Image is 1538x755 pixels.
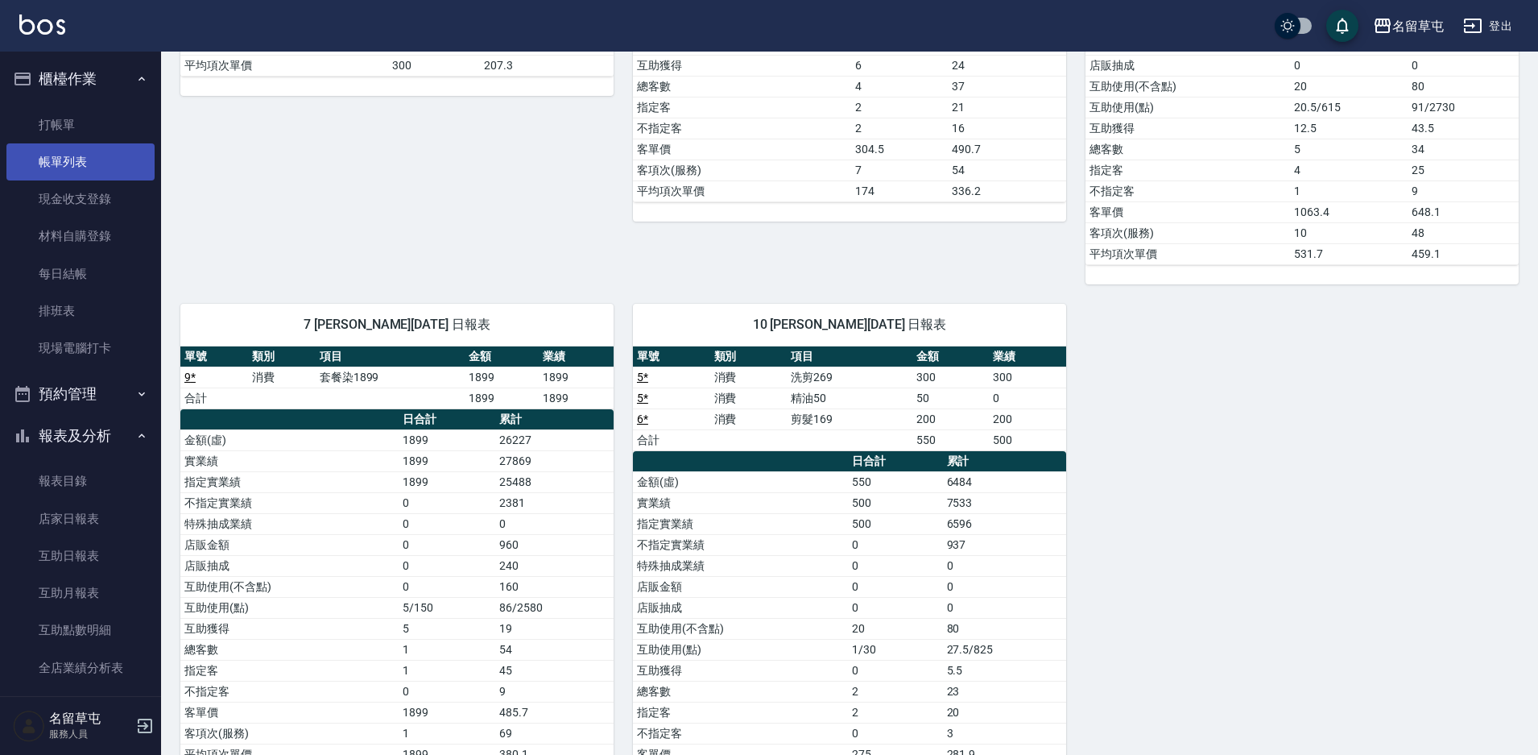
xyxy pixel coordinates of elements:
[495,450,614,471] td: 27869
[943,492,1066,513] td: 7533
[943,702,1066,723] td: 20
[495,597,614,618] td: 86/2580
[851,118,948,139] td: 2
[399,555,495,576] td: 0
[180,513,399,534] td: 特殊抽成業績
[1085,222,1290,243] td: 客項次(服務)
[943,555,1066,576] td: 0
[943,513,1066,534] td: 6596
[851,97,948,118] td: 2
[388,55,480,76] td: 300
[6,537,155,575] a: 互助日報表
[399,576,495,597] td: 0
[948,118,1066,139] td: 16
[465,346,540,367] th: 金額
[180,576,399,597] td: 互助使用(不含點)
[948,55,1066,76] td: 24
[180,597,399,618] td: 互助使用(點)
[787,409,912,429] td: 剪髮169
[49,727,131,741] p: 服務人員
[399,681,495,702] td: 0
[848,660,943,681] td: 0
[848,702,943,723] td: 2
[943,471,1066,492] td: 6484
[633,97,851,118] td: 指定客
[633,160,851,180] td: 客項次(服務)
[633,139,851,160] td: 客單價
[1290,222,1408,243] td: 10
[495,660,614,681] td: 45
[6,575,155,612] a: 互助月報表
[495,555,614,576] td: 240
[943,451,1066,472] th: 累計
[1408,243,1519,264] td: 459.1
[633,429,710,450] td: 合計
[1290,76,1408,97] td: 20
[851,160,948,180] td: 7
[848,639,943,660] td: 1/30
[1085,118,1290,139] td: 互助獲得
[943,534,1066,555] td: 937
[633,76,851,97] td: 總客數
[180,429,399,450] td: 金額(虛)
[399,639,495,660] td: 1
[851,139,948,160] td: 304.5
[633,534,848,555] td: 不指定實業績
[399,660,495,681] td: 1
[1085,243,1290,264] td: 平均項次單價
[6,106,155,143] a: 打帳單
[848,681,943,702] td: 2
[399,450,495,471] td: 1899
[399,597,495,618] td: 5/150
[399,618,495,639] td: 5
[6,463,155,500] a: 報表目錄
[13,710,45,742] img: Person
[180,618,399,639] td: 互助獲得
[1290,139,1408,160] td: 5
[943,660,1066,681] td: 5.5
[539,388,614,409] td: 1899
[495,429,614,450] td: 26227
[848,723,943,744] td: 0
[633,471,848,492] td: 金額(虛)
[495,702,614,723] td: 485.7
[465,367,540,388] td: 1899
[6,500,155,537] a: 店家日報表
[495,639,614,660] td: 54
[1085,55,1290,76] td: 店販抽成
[1290,243,1408,264] td: 531.7
[912,346,990,367] th: 金額
[180,346,248,367] th: 單號
[6,330,155,367] a: 現場電腦打卡
[180,702,399,723] td: 客單價
[943,597,1066,618] td: 0
[180,555,399,576] td: 店販抽成
[710,409,788,429] td: 消費
[848,618,943,639] td: 20
[180,639,399,660] td: 總客數
[316,367,465,388] td: 套餐染1899
[948,76,1066,97] td: 37
[848,597,943,618] td: 0
[652,317,1047,333] span: 10 [PERSON_NAME][DATE] 日報表
[943,639,1066,660] td: 27.5/825
[633,492,848,513] td: 實業績
[943,576,1066,597] td: 0
[633,118,851,139] td: 不指定客
[633,702,848,723] td: 指定客
[989,429,1066,450] td: 500
[1408,139,1519,160] td: 34
[633,513,848,534] td: 指定實業績
[495,534,614,555] td: 960
[495,513,614,534] td: 0
[200,317,594,333] span: 7 [PERSON_NAME][DATE] 日報表
[49,711,131,727] h5: 名留草屯
[633,618,848,639] td: 互助使用(不含點)
[1290,97,1408,118] td: 20.5/615
[943,723,1066,744] td: 3
[1392,16,1444,36] div: 名留草屯
[1290,55,1408,76] td: 0
[1085,201,1290,222] td: 客單價
[848,576,943,597] td: 0
[6,687,155,724] a: 營業統計分析表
